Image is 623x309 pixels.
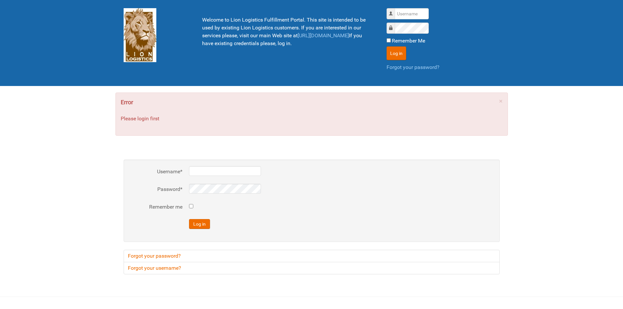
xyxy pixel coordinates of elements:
[121,98,503,107] h4: Error
[130,185,182,193] label: Password
[392,37,425,45] label: Remember Me
[298,32,349,39] a: [URL][DOMAIN_NAME]
[124,262,500,274] a: Forgot your username?
[387,64,440,70] a: Forgot your password?
[395,8,429,19] input: Username
[121,115,503,123] p: Please login first
[499,98,503,104] a: ×
[130,168,182,176] label: Username
[130,203,182,211] label: Remember me
[124,250,500,262] a: Forgot your password?
[202,16,370,47] p: Welcome to Lion Logistics Fulfillment Portal. This site is intended to be used by existing Lion L...
[189,219,210,229] button: Log in
[387,46,406,60] button: Log in
[124,8,156,62] img: Lion Logistics
[124,32,156,38] a: Lion Logistics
